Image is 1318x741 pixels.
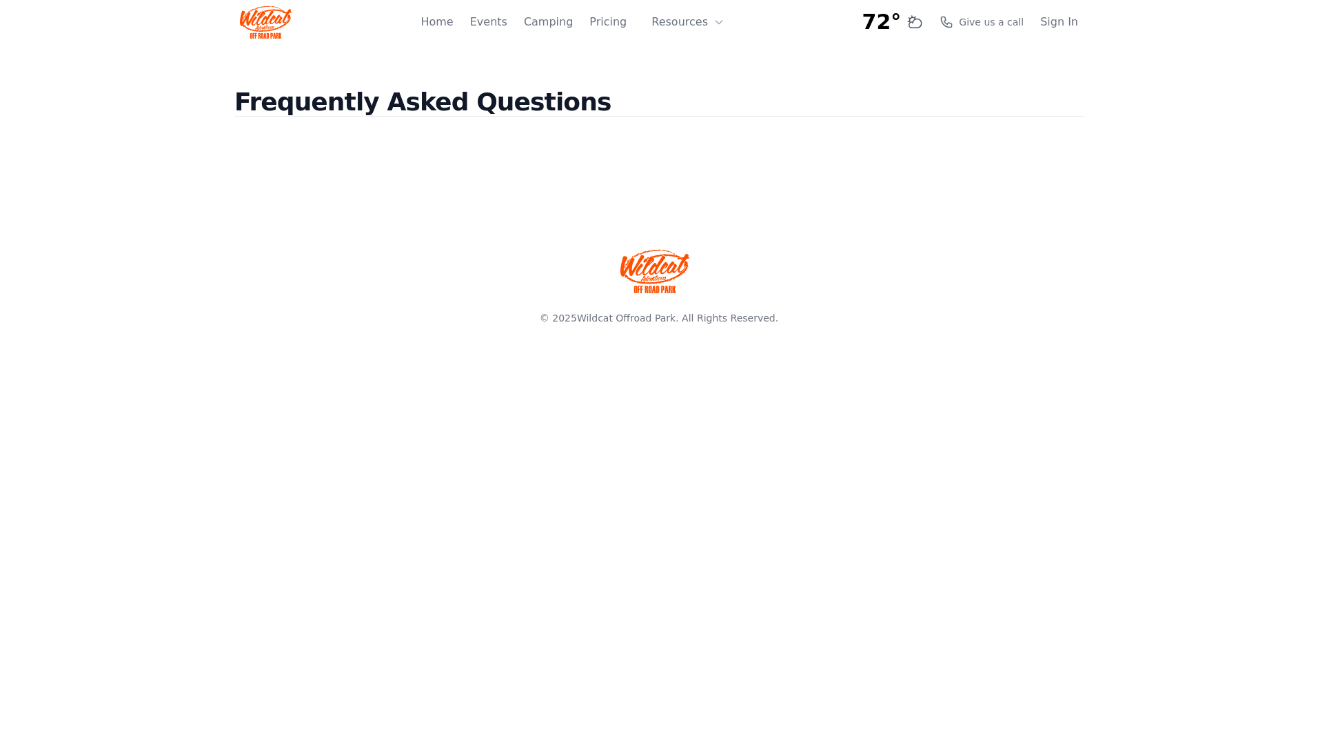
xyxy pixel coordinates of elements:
[620,249,689,293] img: Wildcat Offroad park
[589,14,627,30] a: Pricing
[420,14,453,30] a: Home
[540,313,778,324] span: © 2025 . All Rights Reserved.
[234,88,1084,139] h2: Frequently Asked Questions
[959,15,1024,29] span: Give us a call
[470,14,507,30] a: Events
[1040,14,1078,30] a: Sign In
[862,10,902,34] span: 72°
[643,8,733,36] button: Resources
[240,6,292,39] img: Wildcat Logo
[577,313,676,324] a: Wildcat Offroad Park
[940,15,1024,29] a: Give us a call
[524,14,573,30] a: Camping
